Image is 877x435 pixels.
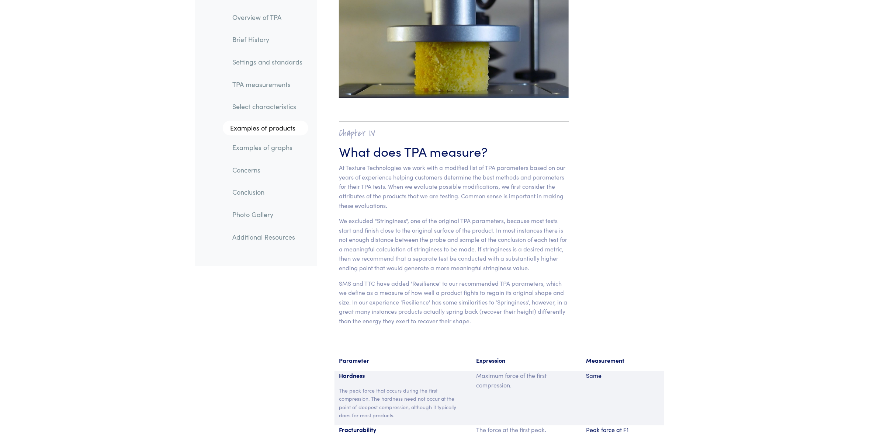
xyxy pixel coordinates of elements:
[476,371,578,390] p: Maximum force of the first compression.
[226,9,308,26] a: Overview of TPA
[226,229,308,246] a: Additional Resources
[339,371,468,380] p: Hardness
[339,216,569,273] p: We excluded "Stringiness", one of the original TPA parameters, because most tests start and finis...
[226,53,308,70] a: Settings and standards
[226,184,308,201] a: Conclusion
[226,31,308,48] a: Brief History
[586,425,660,435] p: Peak force at F1
[339,356,468,365] p: Parameter
[339,279,569,326] p: SMS and TTC have added 'Resilience' to our recommended TPA parameters, which we define as a measu...
[476,356,578,365] p: Expression
[476,425,578,435] p: The force at the first peak.
[586,356,660,365] p: Measurement
[226,76,308,93] a: TPA measurements
[226,98,308,115] a: Select characteristics
[226,161,308,178] a: Concerns
[586,371,660,380] p: Same
[339,386,468,420] p: The peak force that occurs during the first compression. The hardness need not occur at the point...
[339,128,569,139] h2: Chapter IV
[226,206,308,223] a: Photo Gallery
[339,142,569,160] h3: What does TPA measure?
[339,163,569,210] p: At Texture Technologies we work with a modified list of TPA parameters based on our years of expe...
[223,121,308,136] a: Examples of products
[226,139,308,156] a: Examples of graphs
[339,425,468,435] p: Fracturability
